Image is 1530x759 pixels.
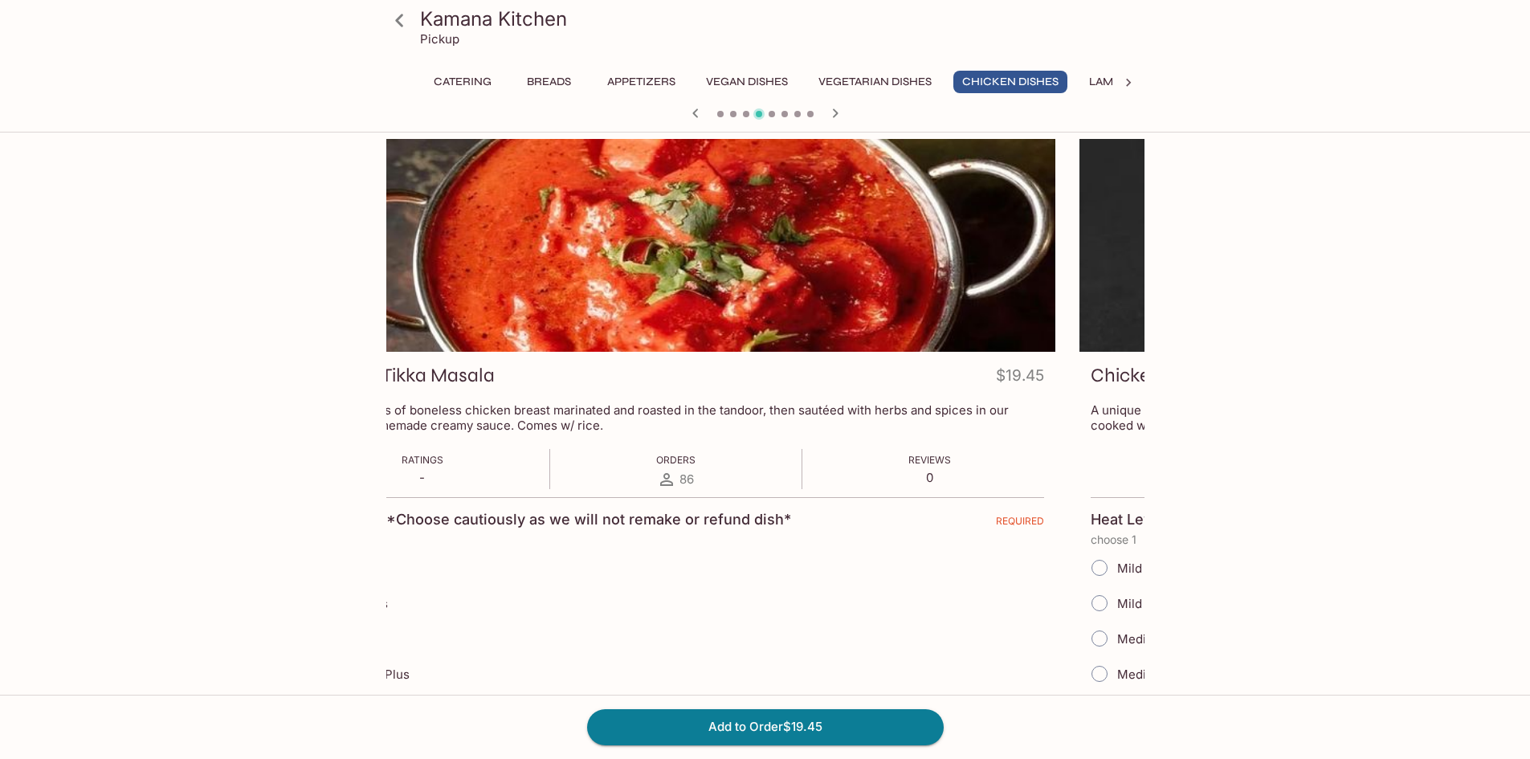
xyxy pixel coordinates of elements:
[420,31,459,47] p: Pickup
[598,71,684,93] button: Appetizers
[308,533,1044,546] p: choose 1
[656,454,696,466] span: Orders
[308,402,1044,433] p: Tender pieces of boneless chicken breast marinated and roasted in the tandoor, then sautéed with ...
[996,515,1044,533] span: REQUIRED
[1091,363,1320,388] h3: Chicken [PERSON_NAME]
[679,471,694,487] span: 86
[1117,596,1170,611] span: Mild Plus
[1117,561,1142,576] span: Mild
[513,71,585,93] button: Breads
[1117,631,1164,647] span: Medium
[587,709,944,745] button: Add to Order$19.45
[308,363,495,388] h3: Chicken Tikka Masala
[1117,667,1192,682] span: Medium Plus
[810,71,940,93] button: Vegetarian Dishes
[420,6,1138,31] h3: Kamana Kitchen
[908,454,951,466] span: Reviews
[297,139,1055,352] div: Chicken Tikka Masala
[953,71,1067,93] button: Chicken Dishes
[697,71,797,93] button: Vegan Dishes
[425,71,500,93] button: Catering
[1080,71,1172,93] button: Lamb Dishes
[402,454,443,466] span: Ratings
[996,363,1044,394] h4: $19.45
[908,470,951,485] p: 0
[402,470,443,485] p: -
[308,511,791,528] h4: Heat Level *Choose cautiously as we will not remake or refund dish*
